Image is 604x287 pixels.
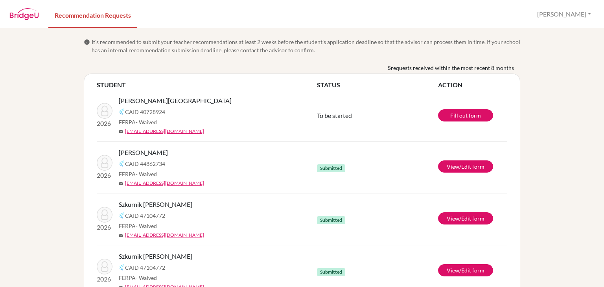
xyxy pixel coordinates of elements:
[97,259,112,274] img: Szkurnik DoRio, Victor Alberto
[438,160,493,173] a: View/Edit form
[136,171,157,177] span: - Waived
[317,268,345,276] span: Submitted
[136,274,157,281] span: - Waived
[119,148,168,157] span: [PERSON_NAME]
[317,164,345,172] span: Submitted
[119,96,232,105] span: [PERSON_NAME][GEOGRAPHIC_DATA]
[136,223,157,229] span: - Waived
[438,212,493,224] a: View/Edit form
[9,8,39,20] img: BridgeU logo
[125,212,165,220] span: CAID 47104772
[119,264,125,270] img: Common App logo
[125,180,204,187] a: [EMAIL_ADDRESS][DOMAIN_NAME]
[92,38,520,54] span: It’s recommended to submit your teacher recommendations at least 2 weeks before the student’s app...
[388,64,391,72] b: 5
[119,160,125,167] img: Common App logo
[97,223,112,232] p: 2026
[97,155,112,171] img: Kim, Kevin
[97,80,317,90] th: STUDENT
[119,118,157,126] span: FERPA
[119,212,125,219] img: Common App logo
[97,207,112,223] img: Szkurnik DoRio, Victor Alberto
[317,216,345,224] span: Submitted
[97,119,112,128] p: 2026
[119,109,125,115] img: Common App logo
[438,109,493,121] a: Fill out form
[125,108,165,116] span: CAID 40728924
[136,119,157,125] span: - Waived
[119,274,157,282] span: FERPA
[438,264,493,276] a: View/Edit form
[119,222,157,230] span: FERPA
[534,7,595,22] button: [PERSON_NAME]
[125,263,165,272] span: CAID 47104772
[125,160,165,168] span: CAID 44862734
[119,252,192,261] span: Szkurnik [PERSON_NAME]
[84,39,90,45] span: info
[317,80,438,90] th: STATUS
[97,171,112,180] p: 2026
[97,103,112,119] img: Davidovich, Sofia
[125,232,204,239] a: [EMAIL_ADDRESS][DOMAIN_NAME]
[438,80,507,90] th: ACTION
[125,128,204,135] a: [EMAIL_ADDRESS][DOMAIN_NAME]
[119,233,123,238] span: mail
[119,170,157,178] span: FERPA
[48,1,137,28] a: Recommendation Requests
[119,129,123,134] span: mail
[391,64,514,72] span: requests received within the most recent 8 months
[97,274,112,284] p: 2026
[119,200,192,209] span: Szkurnik [PERSON_NAME]
[317,112,352,119] span: To be started
[119,181,123,186] span: mail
